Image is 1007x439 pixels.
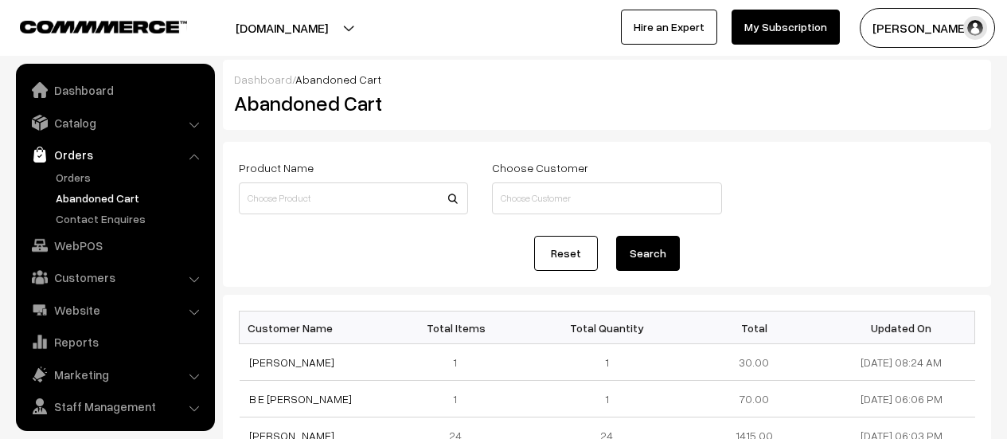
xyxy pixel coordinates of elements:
[52,210,209,227] a: Contact Enquires
[492,159,588,176] label: Choose Customer
[20,296,209,324] a: Website
[20,231,209,260] a: WebPOS
[860,8,995,48] button: [PERSON_NAME]
[681,381,828,417] td: 70.00
[534,236,598,271] a: Reset
[386,381,533,417] td: 1
[20,21,187,33] img: COMMMERCE
[240,312,387,344] th: Customer Name
[249,355,334,369] a: [PERSON_NAME]
[492,182,721,214] input: Choose Customer
[20,263,209,292] a: Customers
[386,312,533,344] th: Total Items
[616,236,680,271] button: Search
[533,312,681,344] th: Total Quantity
[239,182,468,214] input: Choose Product
[681,344,828,381] td: 30.00
[20,392,209,421] a: Staff Management
[249,392,352,406] a: B E [PERSON_NAME]
[386,344,533,381] td: 1
[828,381,975,417] td: [DATE] 06:06 PM
[239,159,314,176] label: Product Name
[20,16,159,35] a: COMMMERCE
[234,71,980,88] div: /
[234,73,292,86] a: Dashboard
[20,360,209,389] a: Marketing
[234,91,466,116] h2: Abandoned Cart
[963,16,987,40] img: user
[828,312,975,344] th: Updated On
[681,312,828,344] th: Total
[52,190,209,206] a: Abandoned Cart
[20,327,209,356] a: Reports
[52,169,209,186] a: Orders
[533,381,681,417] td: 1
[533,344,681,381] td: 1
[20,76,209,104] a: Dashboard
[20,140,209,169] a: Orders
[621,10,717,45] a: Hire an Expert
[295,73,381,86] span: Abandoned Cart
[828,344,975,381] td: [DATE] 08:24 AM
[180,8,384,48] button: [DOMAIN_NAME]
[732,10,840,45] a: My Subscription
[20,108,209,137] a: Catalog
